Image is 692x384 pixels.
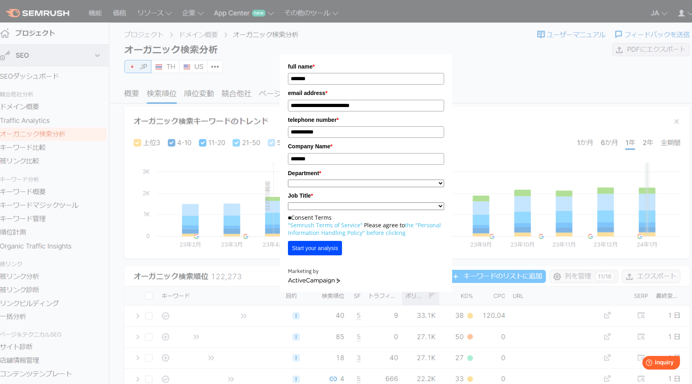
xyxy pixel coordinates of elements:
font: Company Name [288,143,330,150]
font: email address [288,90,325,96]
font: Start your analysis [292,245,338,251]
a: "Semrush Terms of Service" [288,221,363,229]
font: Job Title [288,192,311,199]
font: ■Consent Terms [288,214,332,221]
font: full name [288,63,312,70]
font: telephone number [288,117,336,123]
font: Marketing by [288,268,318,275]
iframe: Help widget launcher [621,353,683,375]
a: the "Personal Information Handling Policy" before clicking [288,221,441,236]
button: Start your analysis [288,241,342,255]
font: Please agree to [364,221,405,229]
font: Department [288,170,319,176]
